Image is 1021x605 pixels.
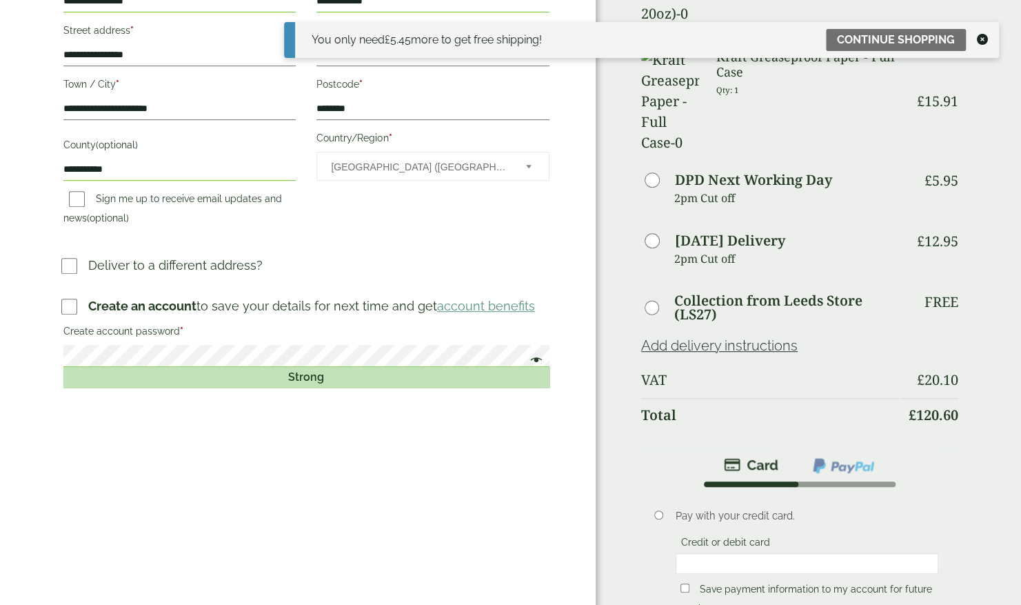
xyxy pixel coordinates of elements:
[917,92,924,110] span: £
[88,299,196,313] strong: Create an account
[63,75,296,98] label: Town / City
[312,32,542,48] div: You only need more to get free shipping!
[674,188,899,208] p: 2pm Cut off
[316,152,549,181] span: Country/Region
[917,370,924,389] span: £
[385,33,411,46] span: 5.45
[641,50,700,153] img: Kraft Greaseproof Paper -Full Case-0
[63,135,296,159] label: County
[675,234,785,248] label: [DATE] Delivery
[88,256,263,275] p: Deliver to a different address?
[909,406,916,424] span: £
[63,321,549,345] label: Create account password
[316,128,549,152] label: Country/Region
[917,232,958,250] bdi: 12.95
[359,79,363,90] abbr: required
[63,367,549,388] div: Strong
[675,173,832,187] label: DPD Next Working Day
[676,537,776,552] label: Credit or debit card
[437,299,535,313] a: account benefits
[641,398,899,432] th: Total
[130,25,134,36] abbr: required
[826,29,966,51] a: Continue shopping
[724,457,778,473] img: stripe.png
[674,294,899,321] label: Collection from Leeds Store (LS27)
[924,294,958,310] p: Free
[909,406,958,424] bdi: 120.60
[641,364,899,397] th: VAT
[674,248,899,269] p: 2pm Cut off
[96,139,138,150] span: (optional)
[917,232,924,250] span: £
[917,370,958,389] bdi: 20.10
[917,92,958,110] bdi: 15.91
[388,132,392,143] abbr: required
[331,152,507,181] span: United Kingdom (UK)
[385,33,390,46] span: £
[180,326,183,337] abbr: required
[676,508,939,524] p: Pay with your credit card.
[63,193,282,228] label: Sign me up to receive email updates and news
[924,171,932,190] span: £
[116,79,119,90] abbr: required
[87,212,129,224] span: (optional)
[811,457,876,475] img: ppcp-gateway.png
[69,191,85,207] input: Sign me up to receive email updates and news(optional)
[716,85,738,95] small: Qty: 1
[641,337,798,354] a: Add delivery instructions
[316,75,549,98] label: Postcode
[88,297,535,315] p: to save your details for next time and get
[63,21,296,44] label: Street address
[924,171,958,190] bdi: 5.95
[680,557,935,570] iframe: Secure card payment input frame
